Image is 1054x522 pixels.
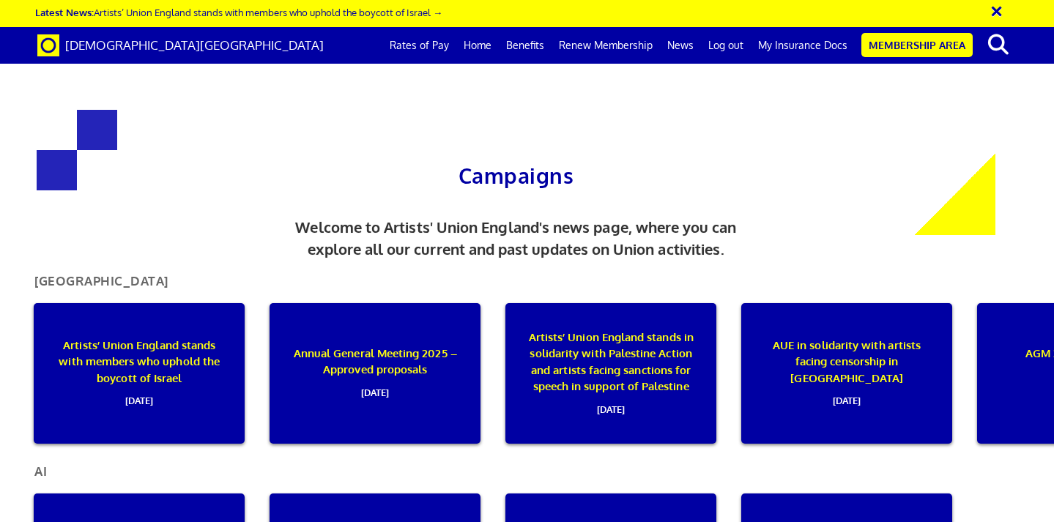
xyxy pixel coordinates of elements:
span: [DATE] [762,387,931,409]
a: AUE in solidarity with artists facing censorship in [GEOGRAPHIC_DATA][DATE] [730,303,963,444]
span: [DEMOGRAPHIC_DATA][GEOGRAPHIC_DATA] [65,37,324,53]
p: Artists’ Union England stands in solidarity with Palestine Action and artists facing sanctions fo... [527,329,695,418]
button: search [976,29,1020,60]
a: Benefits [499,27,552,64]
span: Campaigns [459,163,574,189]
a: Latest News:Artists’ Union England stands with members who uphold the boycott of Israel → [35,6,442,18]
p: Annual General Meeting 2025 – Approved proposals [291,346,459,401]
a: Home [456,27,499,64]
h2: AI [23,465,58,485]
span: [DATE] [55,387,223,409]
strong: Latest News: [35,6,94,18]
a: My Insurance Docs [751,27,855,64]
h2: [GEOGRAPHIC_DATA] [23,275,179,294]
a: Artists’ Union England stands in solidarity with Palestine Action and artists facing sanctions fo... [494,303,727,444]
a: Artists’ Union England stands with members who uphold the boycott of Israel[DATE] [23,303,256,444]
a: Rates of Pay [382,27,456,64]
span: [DATE] [527,395,695,418]
p: Welcome to Artists' Union England's news page, where you can explore all our current and past upd... [277,216,755,261]
a: Membership Area [861,33,973,57]
a: Renew Membership [552,27,660,64]
a: Annual General Meeting 2025 – Approved proposals[DATE] [259,303,491,444]
p: Artists’ Union England stands with members who uphold the boycott of Israel [55,338,223,409]
p: AUE in solidarity with artists facing censorship in [GEOGRAPHIC_DATA] [762,338,931,409]
span: [DATE] [291,379,459,401]
a: Brand [DEMOGRAPHIC_DATA][GEOGRAPHIC_DATA] [26,27,335,64]
a: News [660,27,701,64]
a: Log out [701,27,751,64]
